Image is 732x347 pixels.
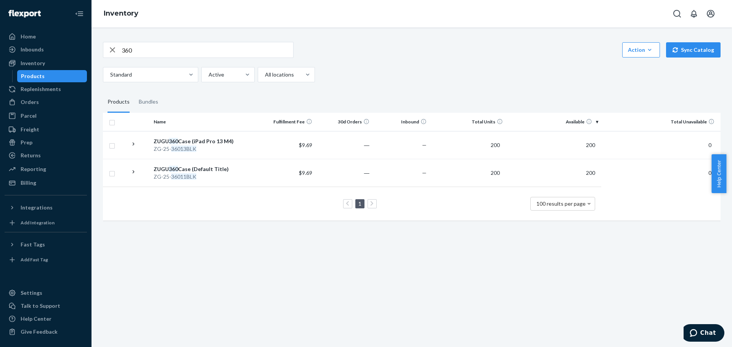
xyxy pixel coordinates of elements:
em: 36011BLK [171,173,196,180]
div: Add Integration [21,219,55,226]
th: Fulfillment Fee [258,113,315,131]
a: Home [5,30,87,43]
div: Talk to Support [21,302,60,310]
th: Name [151,113,258,131]
button: Open notifications [686,6,701,21]
th: 30d Orders [315,113,372,131]
div: Orders [21,98,39,106]
em: 36013BLK [171,146,196,152]
img: Flexport logo [8,10,41,18]
span: — [422,142,427,148]
button: Open account menu [703,6,718,21]
input: Standard [109,71,110,78]
a: Orders [5,96,87,108]
a: Freight [5,123,87,136]
div: Billing [21,179,36,187]
button: Open Search Box [669,6,685,21]
div: Help Center [21,315,51,323]
button: Integrations [5,201,87,214]
div: Freight [21,126,39,133]
a: Parcel [5,110,87,122]
div: Replenishments [21,85,61,93]
div: Action [628,46,654,54]
a: Products [17,70,87,82]
span: 200 [488,142,503,148]
span: 0 [705,170,714,176]
div: Reporting [21,165,46,173]
button: Close Navigation [72,6,87,21]
a: Prep [5,136,87,149]
a: Inbounds [5,43,87,56]
a: Help Center [5,313,87,325]
div: ZG-25- [154,145,255,153]
a: Inventory [5,57,87,69]
em: 360 [169,166,178,172]
span: 200 [583,142,598,148]
a: Billing [5,177,87,189]
div: ZUGU Case (Default Title) [154,165,255,173]
span: 200 [583,170,598,176]
div: Give Feedback [21,328,58,336]
button: Talk to Support [5,300,87,312]
th: Inbound [372,113,430,131]
a: Replenishments [5,83,87,95]
span: 200 [488,170,503,176]
span: $9.69 [299,170,312,176]
button: Give Feedback [5,326,87,338]
span: 100 results per page [536,200,586,207]
div: ZUGU Case (iPad Pro 13 M4) [154,138,255,145]
div: Products [21,72,45,80]
div: Integrations [21,204,53,211]
button: Action [622,42,660,58]
th: Total Units [430,113,506,131]
a: Add Fast Tag [5,254,87,266]
span: 0 [705,142,714,148]
div: Prep [21,139,32,146]
a: Settings [5,287,87,299]
ol: breadcrumbs [98,3,144,25]
span: $9.69 [299,142,312,148]
em: 360 [169,138,178,144]
div: Fast Tags [21,241,45,248]
span: — [422,170,427,176]
td: ― [315,159,372,187]
button: Sync Catalog [666,42,721,58]
a: Reporting [5,163,87,175]
div: Bundles [139,91,158,113]
input: Search inventory by name or sku [122,42,293,58]
td: ― [315,131,372,159]
a: Inventory [104,9,138,18]
div: Add Fast Tag [21,256,48,263]
div: Products [108,91,130,113]
div: Inventory [21,59,45,67]
div: ZG-25- [154,173,255,181]
div: Inbounds [21,46,44,53]
div: Parcel [21,112,37,120]
div: Settings [21,289,42,297]
input: All locations [264,71,265,78]
th: Available [506,113,601,131]
button: Help Center [711,154,726,193]
a: Add Integration [5,217,87,229]
a: Page 1 is your current page [357,200,363,207]
a: Returns [5,149,87,162]
div: Home [21,33,36,40]
button: Fast Tags [5,238,87,251]
iframe: Opens a widget where you can chat to one of our agents [684,324,724,343]
th: Total Unavailable [601,113,721,131]
div: Returns [21,152,41,159]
